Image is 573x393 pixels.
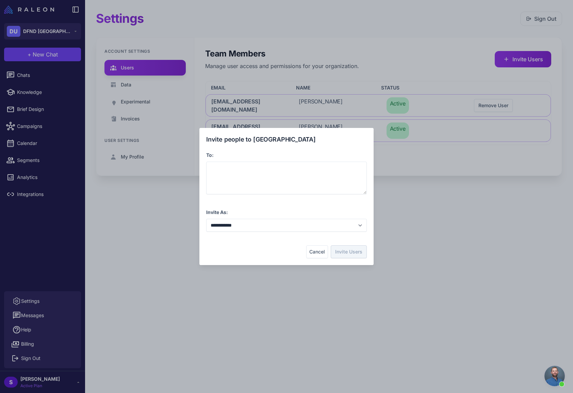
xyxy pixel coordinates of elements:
[206,135,367,144] div: Invite people to [GEOGRAPHIC_DATA]
[544,366,565,386] div: Open chat
[306,245,328,258] button: Cancel
[331,245,367,258] button: Invite Users
[206,209,228,215] label: Invite As:
[206,152,214,158] label: To:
